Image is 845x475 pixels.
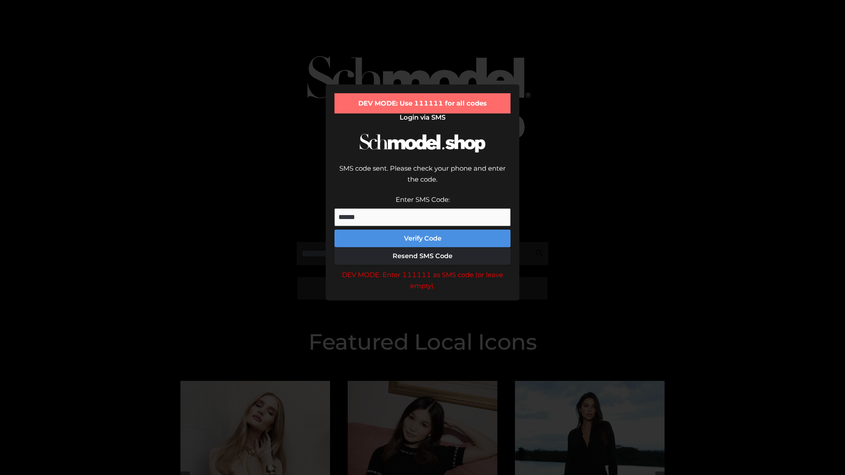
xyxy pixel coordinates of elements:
label: Enter SMS Code: [396,195,450,204]
button: Resend SMS Code [334,247,511,265]
div: DEV MODE: Use 111111 for all codes [334,93,511,113]
button: Verify Code [334,230,511,247]
div: DEV MODE: Enter 111111 as SMS code (or leave empty). [334,269,511,292]
div: SMS code sent. Please check your phone and enter the code. [334,163,511,194]
img: Schmodel Logo [356,126,489,161]
h2: Login via SMS [334,113,511,121]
